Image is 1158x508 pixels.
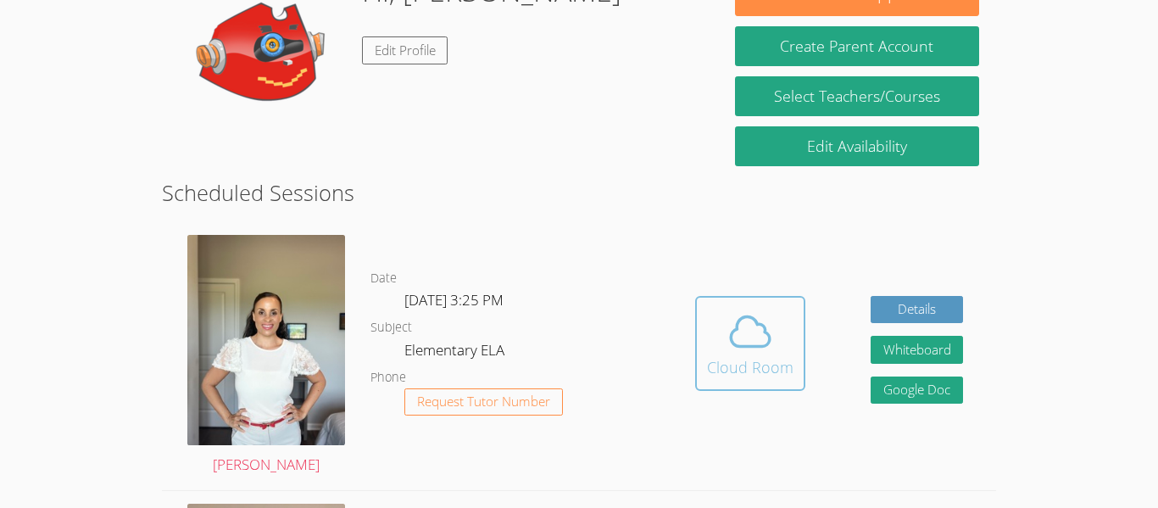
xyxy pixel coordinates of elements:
[695,296,805,391] button: Cloud Room
[871,296,964,324] a: Details
[404,338,508,367] dd: Elementary ELA
[187,235,345,445] img: IMG_9685.jpeg
[871,336,964,364] button: Whiteboard
[707,355,793,379] div: Cloud Room
[417,395,550,408] span: Request Tutor Number
[162,176,996,209] h2: Scheduled Sessions
[370,317,412,338] dt: Subject
[404,290,504,310] span: [DATE] 3:25 PM
[370,367,406,388] dt: Phone
[871,377,964,405] a: Google Doc
[735,26,979,66] button: Create Parent Account
[735,126,979,166] a: Edit Availability
[370,268,397,289] dt: Date
[404,388,563,416] button: Request Tutor Number
[735,76,979,116] a: Select Teachers/Courses
[362,36,448,64] a: Edit Profile
[187,235,345,477] a: [PERSON_NAME]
